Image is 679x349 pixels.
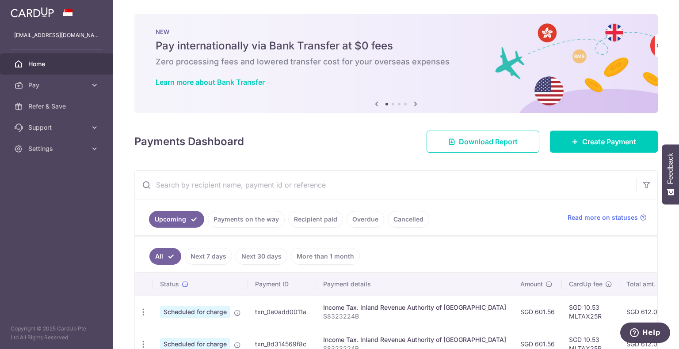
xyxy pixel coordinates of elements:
span: Home [28,60,87,68]
span: Status [160,280,179,289]
td: SGD 10.53 MLTAX25R [562,296,619,328]
img: CardUp [11,7,54,18]
p: S8323224B [323,312,506,321]
h4: Payments Dashboard [134,134,244,150]
span: Support [28,123,87,132]
img: Bank transfer banner [134,14,658,113]
h6: Zero processing fees and lowered transfer cost for your overseas expenses [156,56,637,67]
a: Cancelled [388,211,429,228]
input: Search by recipient name, payment id or reference [135,171,636,199]
span: Settings [28,144,87,153]
span: Scheduled for charge [160,306,230,318]
a: Upcoming [149,211,204,228]
span: Read more on statuses [568,213,638,222]
a: Recipient paid [288,211,343,228]
a: Learn more about Bank Transfer [156,78,265,86]
span: CardUp fee [569,280,603,289]
span: Total amt. [626,280,656,289]
h5: Pay internationally via Bank Transfer at $0 fees [156,39,637,53]
span: Download Report [459,136,518,147]
span: Pay [28,81,87,90]
p: [EMAIL_ADDRESS][DOMAIN_NAME] [14,31,99,40]
button: Feedback - Show survey [662,144,679,204]
td: txn_0e0add0011a [248,296,316,328]
a: Next 7 days [185,248,232,265]
th: Payment details [316,273,513,296]
a: All [149,248,181,265]
a: Read more on statuses [568,213,647,222]
a: Overdue [347,211,384,228]
div: Income Tax. Inland Revenue Authority of [GEOGRAPHIC_DATA] [323,303,506,312]
a: Payments on the way [208,211,285,228]
div: Income Tax. Inland Revenue Authority of [GEOGRAPHIC_DATA] [323,335,506,344]
span: Refer & Save [28,102,87,111]
p: NEW [156,28,637,35]
th: Payment ID [248,273,316,296]
span: Amount [520,280,543,289]
a: Next 30 days [236,248,287,265]
iframe: Opens a widget where you can find more information [620,323,670,345]
span: Feedback [667,153,675,184]
a: Create Payment [550,131,658,153]
a: More than 1 month [291,248,360,265]
span: Create Payment [582,136,636,147]
td: SGD 612.09 [619,296,672,328]
a: Download Report [427,131,539,153]
td: SGD 601.56 [513,296,562,328]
